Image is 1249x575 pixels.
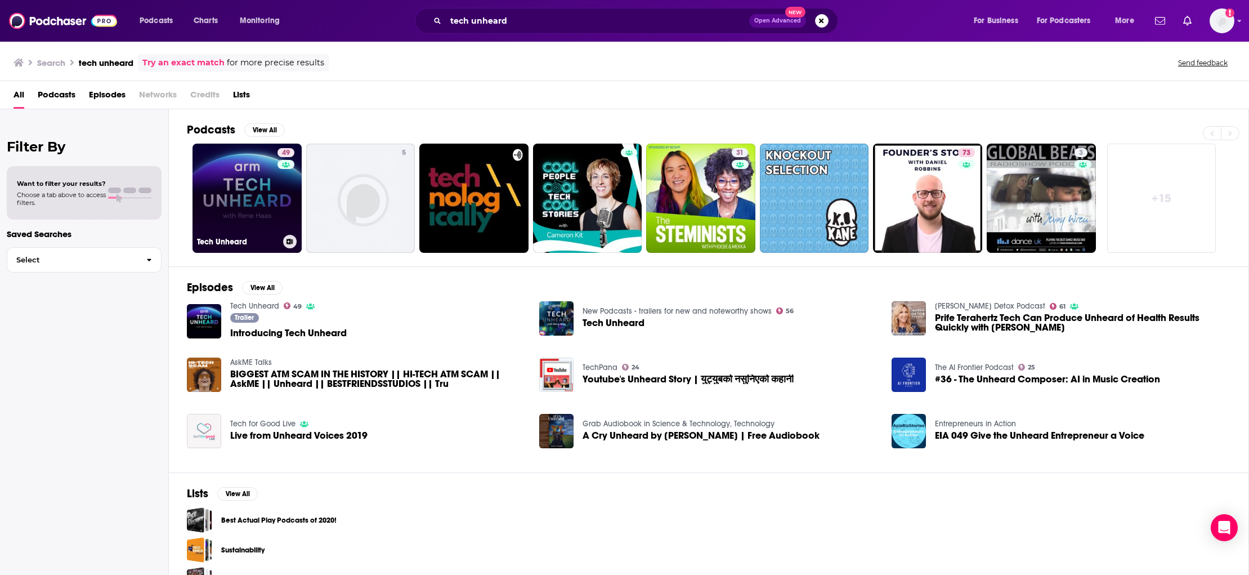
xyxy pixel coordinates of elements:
[89,86,126,109] a: Episodes
[38,86,75,109] span: Podcasts
[583,419,775,429] a: Grab Audiobook in Science & Technology, Technology
[935,313,1230,332] span: Prife Terahertz Tech Can Produce Unheard of Health Results Quickly with [PERSON_NAME]
[230,369,526,389] a: BIGGEST ATM SCAM IN THE HISTORY || HI-TECH ATM SCAM || AskME || Unheard || BESTFRIENDSSTUDIOS || Tru
[402,148,406,159] span: 5
[197,237,279,247] h3: Tech Unheard
[1210,8,1234,33] img: User Profile
[935,419,1016,429] a: Entrepreneurs in Action
[1018,364,1036,371] a: 25
[193,144,302,253] a: 49Tech Unheard
[892,358,926,392] img: #36 - The Unheard Composer: AI in Music Creation
[187,507,212,533] a: Best Actual Play Podcasts of 2020!
[935,431,1144,440] a: EIA 049 Give the Unheard Entrepreneur a Voice
[230,301,279,311] a: Tech Unheard
[1050,303,1066,310] a: 61
[1211,514,1238,541] div: Open Intercom Messenger
[9,10,117,32] a: Podchaser - Follow, Share and Rate Podcasts
[1028,365,1035,370] span: 25
[749,14,806,28] button: Open AdvancedNew
[230,328,347,338] a: Introducing Tech Unheard
[776,307,794,314] a: 56
[139,86,177,109] span: Networks
[583,431,820,440] a: A Cry Unheard by James Lynch | Free Audiobook
[786,309,794,314] span: 56
[987,144,1096,253] a: 3
[583,431,820,440] span: A Cry Unheard by [PERSON_NAME] | Free Audiobook
[935,313,1230,332] a: Prife Terahertz Tech Can Produce Unheard of Health Results Quickly with Sherri Scott
[1107,12,1148,30] button: open menu
[14,86,24,109] span: All
[539,414,574,448] img: A Cry Unheard by James Lynch | Free Audiobook
[187,487,258,501] a: ListsView All
[1179,11,1196,30] a: Show notifications dropdown
[426,8,849,34] div: Search podcasts, credits, & more...
[7,229,162,239] p: Saved Searches
[187,487,208,501] h2: Lists
[7,256,137,264] span: Select
[187,537,212,563] a: Sustainability
[233,86,250,109] a: Lists
[187,358,221,392] img: BIGGEST ATM SCAM IN THE HISTORY || HI-TECH ATM SCAM || AskME || Unheard || BESTFRIENDSSTUDIOS || Tru
[583,375,794,384] a: Youtube's Unheard Story | युट्युबको नसुनिएको कहानी
[187,280,233,295] h2: Episodes
[1107,144,1216,253] a: +15
[785,7,805,17] span: New
[539,301,574,336] img: Tech Unheard
[935,375,1160,384] a: #36 - The Unheard Composer: AI in Music Creation
[7,139,162,155] h2: Filter By
[963,148,970,159] span: 73
[142,56,225,69] a: Try an exact match
[235,314,254,321] span: Trailer
[966,12,1032,30] button: open menu
[446,12,749,30] input: Search podcasts, credits, & more...
[140,13,173,29] span: Podcasts
[227,56,324,69] span: for more precise results
[736,148,744,159] span: 31
[892,414,926,448] img: EIA 049 Give the Unheard Entrepreneur a Voice
[232,12,294,30] button: open menu
[277,148,294,157] a: 49
[583,306,772,316] a: New Podcasts - trailers for new and noteworthy shows
[186,12,225,30] a: Charts
[632,365,639,370] span: 24
[732,148,748,157] a: 31
[190,86,220,109] span: Credits
[17,180,106,188] span: Want to filter your results?
[187,414,221,448] a: Live from Unheard Voices 2019
[583,363,617,372] a: TechPana
[7,247,162,273] button: Select
[282,148,290,159] span: 49
[242,281,283,295] button: View All
[1115,13,1134,29] span: More
[293,304,302,309] span: 49
[622,364,640,371] a: 24
[244,123,285,137] button: View All
[284,302,302,309] a: 49
[892,301,926,336] a: Prife Terahertz Tech Can Produce Unheard of Health Results Quickly with Sherri Scott
[187,304,221,338] img: Introducing Tech Unheard
[1037,13,1091,29] span: For Podcasters
[230,419,296,429] a: Tech for Good Live
[873,144,982,253] a: 73
[132,12,187,30] button: open menu
[539,358,574,392] img: Youtube's Unheard Story | युट्युबको नसुनिएको कहानी
[397,148,410,157] a: 5
[230,431,368,440] a: Live from Unheard Voices 2019
[79,57,133,68] h3: tech unheard
[1150,11,1170,30] a: Show notifications dropdown
[221,514,337,527] a: Best Actual Play Podcasts of 2020!
[935,363,1014,372] a: The AI Frontier Podcast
